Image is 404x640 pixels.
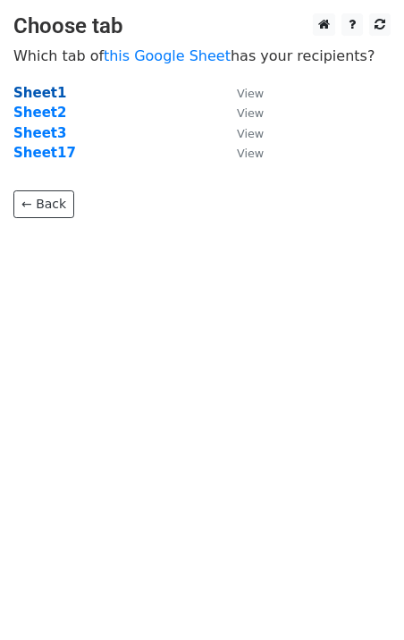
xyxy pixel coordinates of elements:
[104,47,231,64] a: this Google Sheet
[219,125,264,141] a: View
[13,125,66,141] a: Sheet3
[237,87,264,100] small: View
[315,554,404,640] iframe: Chat Widget
[219,105,264,121] a: View
[13,46,391,65] p: Which tab of has your recipients?
[13,13,391,39] h3: Choose tab
[219,85,264,101] a: View
[13,190,74,218] a: ← Back
[237,106,264,120] small: View
[237,127,264,140] small: View
[13,145,76,161] a: Sheet17
[13,105,66,121] a: Sheet2
[13,85,66,101] a: Sheet1
[237,147,264,160] small: View
[219,145,264,161] a: View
